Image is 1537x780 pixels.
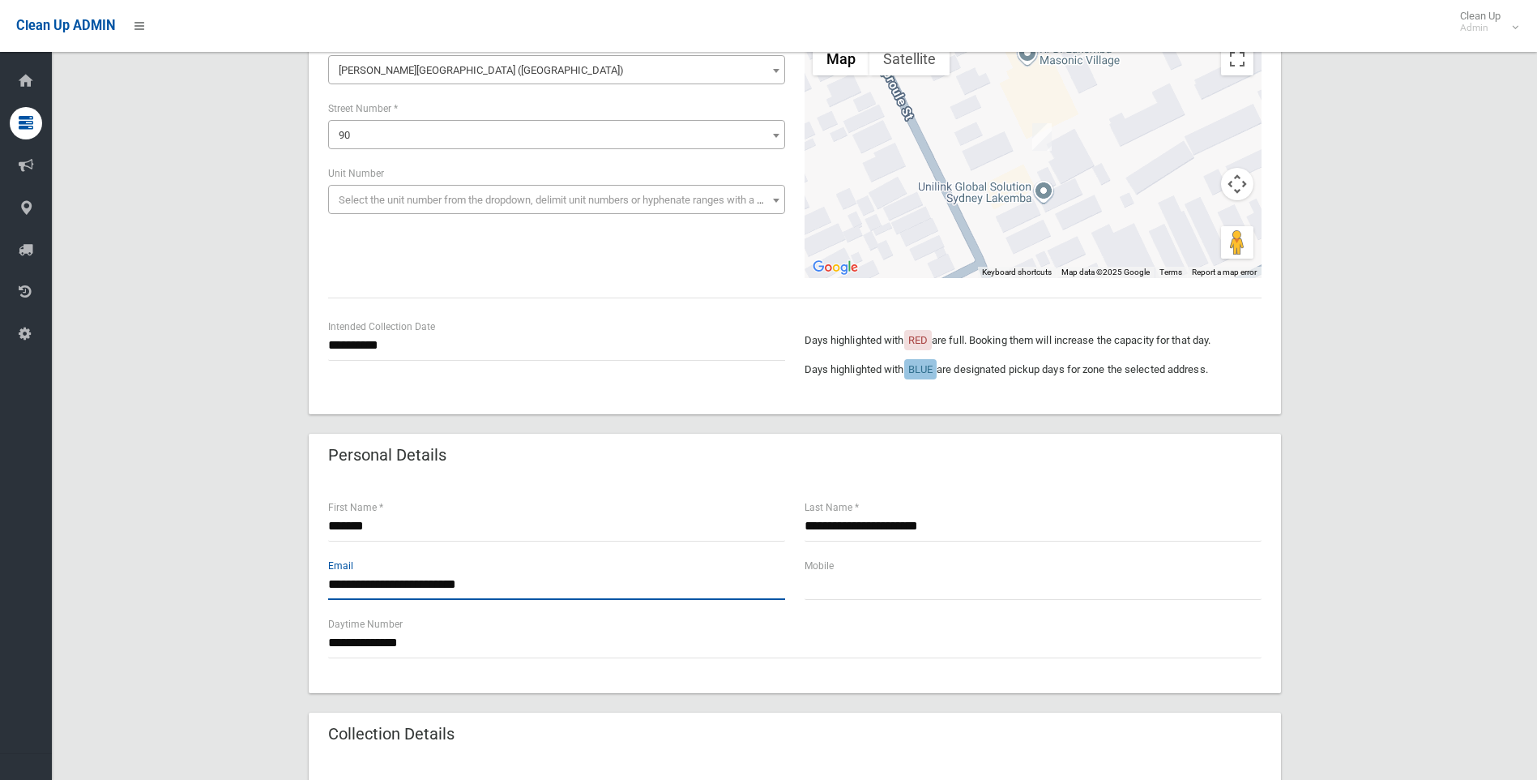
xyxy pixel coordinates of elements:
[908,334,928,346] span: RED
[16,18,115,33] span: Clean Up ADMIN
[309,718,474,750] header: Collection Details
[908,363,933,375] span: BLUE
[1221,168,1253,200] button: Map camera controls
[1061,268,1150,276] span: Map data ©2025 Google
[813,43,869,75] button: Show street map
[332,59,781,82] span: Sproule Street (LAKEMBA 2195)
[1032,123,1052,151] div: 90 Sproule Street, LAKEMBA NSW 2195
[809,257,862,278] a: Open this area in Google Maps (opens a new window)
[809,257,862,278] img: Google
[805,360,1262,379] p: Days highlighted with are designated pickup days for zone the selected address.
[332,124,781,147] span: 90
[309,439,466,471] header: Personal Details
[982,267,1052,278] button: Keyboard shortcuts
[339,129,350,141] span: 90
[328,120,785,149] span: 90
[1159,268,1182,276] a: Terms (opens in new tab)
[1452,10,1517,34] span: Clean Up
[869,43,950,75] button: Show satellite imagery
[328,55,785,84] span: Sproule Street (LAKEMBA 2195)
[805,331,1262,350] p: Days highlighted with are full. Booking them will increase the capacity for that day.
[1460,22,1501,34] small: Admin
[339,194,792,206] span: Select the unit number from the dropdown, delimit unit numbers or hyphenate ranges with a comma
[1221,43,1253,75] button: Toggle fullscreen view
[1192,268,1257,276] a: Report a map error
[1221,226,1253,259] button: Drag Pegman onto the map to open Street View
